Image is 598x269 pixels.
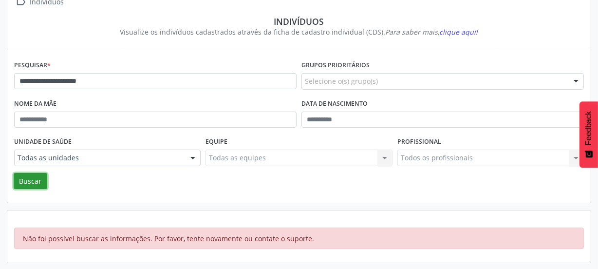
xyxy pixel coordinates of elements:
label: Grupos prioritários [301,58,370,73]
div: Visualize os indivíduos cadastrados através da ficha de cadastro individual (CDS). [21,27,577,37]
span: clique aqui! [440,27,478,37]
button: Feedback - Mostrar pesquisa [579,101,598,168]
div: Indivíduos [21,16,577,27]
span: Todas as unidades [18,153,181,163]
i: Para saber mais, [386,27,478,37]
label: Equipe [206,134,227,150]
label: Data de nascimento [301,96,368,112]
span: Selecione o(s) grupo(s) [305,76,378,86]
label: Unidade de saúde [14,134,72,150]
label: Profissional [397,134,441,150]
span: Feedback [584,111,593,145]
div: Não foi possível buscar as informações. Por favor, tente novamente ou contate o suporte. [14,228,584,249]
label: Nome da mãe [14,96,56,112]
label: Pesquisar [14,58,51,73]
button: Buscar [14,173,47,190]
